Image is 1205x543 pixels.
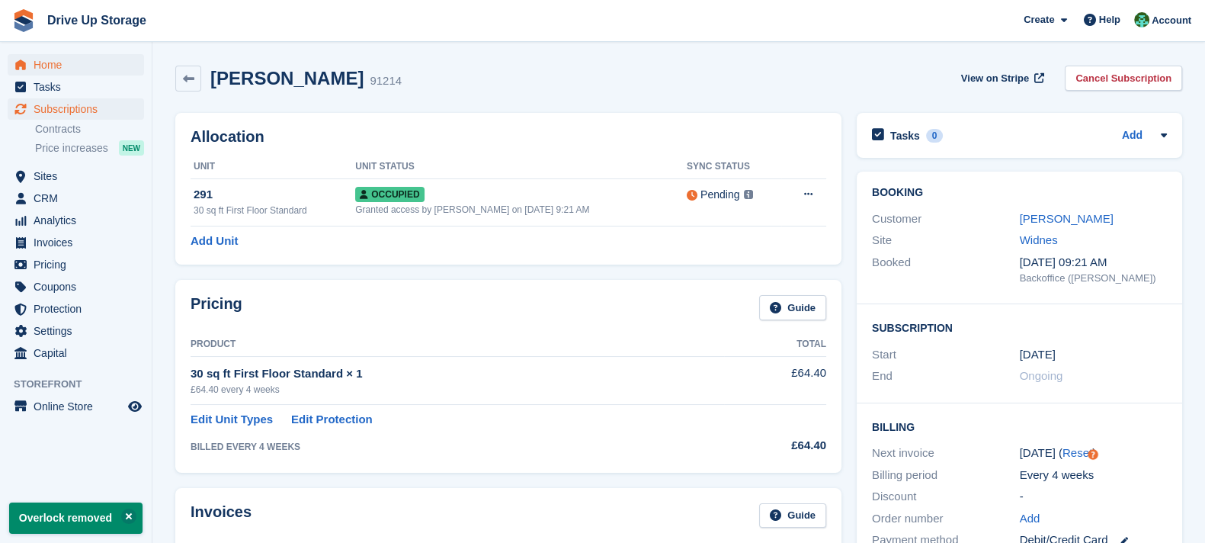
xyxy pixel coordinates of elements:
span: Occupied [355,187,424,202]
div: Billing period [872,467,1020,484]
div: 0 [926,129,944,143]
div: Granted access by [PERSON_NAME] on [DATE] 9:21 AM [355,203,687,217]
div: £64.40 every 4 weeks [191,383,724,397]
div: 291 [194,186,355,204]
div: Customer [872,210,1020,228]
div: 30 sq ft First Floor Standard × 1 [191,365,724,383]
a: Cancel Subscription [1065,66,1182,91]
span: Capital [34,342,125,364]
img: stora-icon-8386f47178a22dfd0bd8f6a31ec36ba5ce8667c1dd55bd0f319d3a0aa187defe.svg [12,9,35,32]
div: Order number [872,510,1020,528]
a: menu [8,342,144,364]
div: 30 sq ft First Floor Standard [194,204,355,217]
p: Overlock removed [9,503,143,534]
a: View on Stripe [955,66,1047,91]
th: Unit Status [355,155,687,179]
a: menu [8,396,144,417]
div: £64.40 [724,437,826,455]
h2: Subscription [872,320,1167,335]
div: 91214 [370,72,402,90]
span: Subscriptions [34,98,125,120]
a: Guide [759,503,826,529]
th: Total [724,333,826,357]
a: menu [8,298,144,320]
a: menu [8,320,144,342]
div: BILLED EVERY 4 WEEKS [191,440,724,454]
div: Site [872,232,1020,249]
span: Create [1024,12,1054,27]
div: - [1020,488,1168,506]
span: Settings [34,320,125,342]
a: menu [8,232,144,253]
span: Ongoing [1020,369,1063,382]
a: Reset [1062,446,1092,459]
a: menu [8,76,144,98]
h2: Billing [872,419,1167,434]
span: Protection [34,298,125,320]
h2: Allocation [191,128,826,146]
div: Backoffice ([PERSON_NAME]) [1020,271,1168,286]
span: Sites [34,165,125,187]
span: Coupons [34,276,125,297]
a: menu [8,210,144,231]
a: menu [8,98,144,120]
a: menu [8,276,144,297]
a: Price increases NEW [35,140,144,156]
span: Analytics [34,210,125,231]
a: Guide [759,295,826,320]
span: Storefront [14,377,152,392]
a: [PERSON_NAME] [1020,212,1114,225]
span: Tasks [34,76,125,98]
span: Pricing [34,254,125,275]
span: Price increases [35,141,108,156]
div: Tooltip anchor [1086,448,1100,461]
span: Invoices [34,232,125,253]
div: Next invoice [872,445,1020,462]
div: Every 4 weeks [1020,467,1168,484]
div: End [872,368,1020,385]
a: menu [8,254,144,275]
img: Camille [1134,12,1149,27]
h2: [PERSON_NAME] [210,68,364,88]
h2: Invoices [191,503,252,529]
div: Discount [872,488,1020,506]
span: Help [1099,12,1120,27]
th: Sync Status [687,155,781,179]
a: Add [1122,127,1143,145]
div: NEW [119,140,144,156]
span: Account [1152,13,1191,28]
a: Edit Protection [291,411,373,429]
span: CRM [34,188,125,209]
div: [DATE] 09:21 AM [1020,254,1168,271]
time: 2025-07-09 23:00:00 UTC [1020,346,1056,364]
a: Contracts [35,122,144,137]
a: Drive Up Storage [41,8,152,33]
div: Booked [872,254,1020,286]
td: £64.40 [724,356,826,404]
a: menu [8,188,144,209]
span: View on Stripe [961,71,1029,86]
th: Product [191,333,724,357]
h2: Pricing [191,295,242,320]
a: menu [8,165,144,187]
div: Pending [700,187,739,203]
a: Edit Unit Types [191,411,273,429]
a: Add Unit [191,233,238,250]
div: Start [872,346,1020,364]
a: menu [8,54,144,76]
span: Home [34,54,125,76]
h2: Booking [872,187,1167,199]
a: Preview store [126,397,144,416]
a: Add [1020,510,1040,528]
th: Unit [191,155,355,179]
span: Online Store [34,396,125,417]
a: Widnes [1020,233,1058,246]
h2: Tasks [890,129,920,143]
img: icon-info-grey-7440780725fd019a000dd9b08b2336e03edf1995a4989e88bcd33f0948082b44.svg [744,190,753,199]
div: [DATE] ( ) [1020,445,1168,462]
